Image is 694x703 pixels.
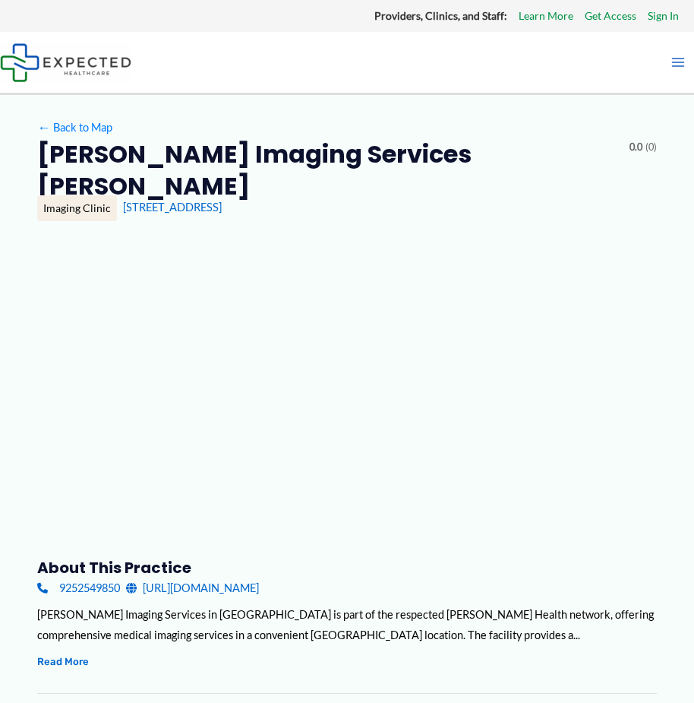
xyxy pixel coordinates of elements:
button: Main menu toggle [662,46,694,78]
a: ←Back to Map [37,117,112,138]
a: Get Access [585,6,636,26]
a: [STREET_ADDRESS] [123,201,222,214]
a: [URL][DOMAIN_NAME] [126,578,259,598]
h2: [PERSON_NAME] Imaging Services [PERSON_NAME] [37,138,617,201]
a: 9252549850 [37,578,120,598]
div: [PERSON_NAME] Imaging Services in [GEOGRAPHIC_DATA] is part of the respected [PERSON_NAME] Health... [37,604,657,645]
div: Imaging Clinic [37,195,117,221]
strong: Providers, Clinics, and Staff: [374,9,507,22]
span: (0) [645,138,657,157]
button: Read More [37,653,89,670]
span: 0.0 [629,138,642,157]
a: Learn More [519,6,573,26]
h3: About this practice [37,558,657,578]
a: Sign In [648,6,679,26]
span: ← [37,121,51,135]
